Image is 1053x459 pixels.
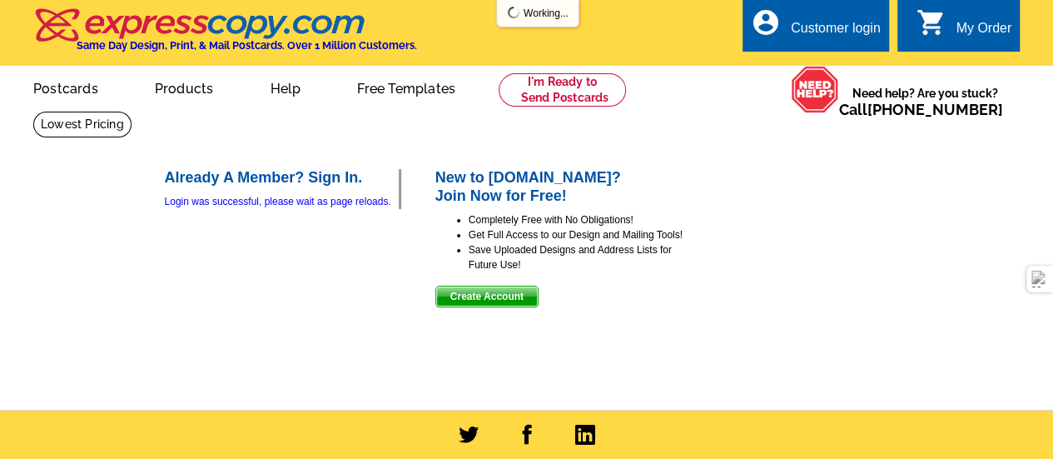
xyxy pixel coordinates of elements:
[435,169,685,205] h2: New to [DOMAIN_NAME]? Join Now for Free!
[839,101,1003,118] span: Call
[165,169,399,187] h2: Already A Member? Sign In.
[751,7,781,37] i: account_circle
[165,194,399,209] div: Login was successful, please wait as page reloads.
[507,6,520,19] img: loading...
[791,66,839,113] img: help
[916,7,946,37] i: shopping_cart
[839,85,1011,118] span: Need help? Are you stuck?
[435,286,539,307] button: Create Account
[469,227,685,242] li: Get Full Access to our Design and Mailing Tools!
[243,67,327,107] a: Help
[128,67,241,107] a: Products
[330,67,482,107] a: Free Templates
[469,212,685,227] li: Completely Free with No Obligations!
[916,18,1011,39] a: shopping_cart My Order
[7,67,125,107] a: Postcards
[33,20,417,52] a: Same Day Design, Print, & Mail Postcards. Over 1 Million Customers.
[77,39,417,52] h4: Same Day Design, Print, & Mail Postcards. Over 1 Million Customers.
[791,21,881,44] div: Customer login
[469,242,685,272] li: Save Uploaded Designs and Address Lists for Future Use!
[436,287,538,307] span: Create Account
[956,21,1011,44] div: My Order
[867,101,1003,118] a: [PHONE_NUMBER]
[751,18,881,39] a: account_circle Customer login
